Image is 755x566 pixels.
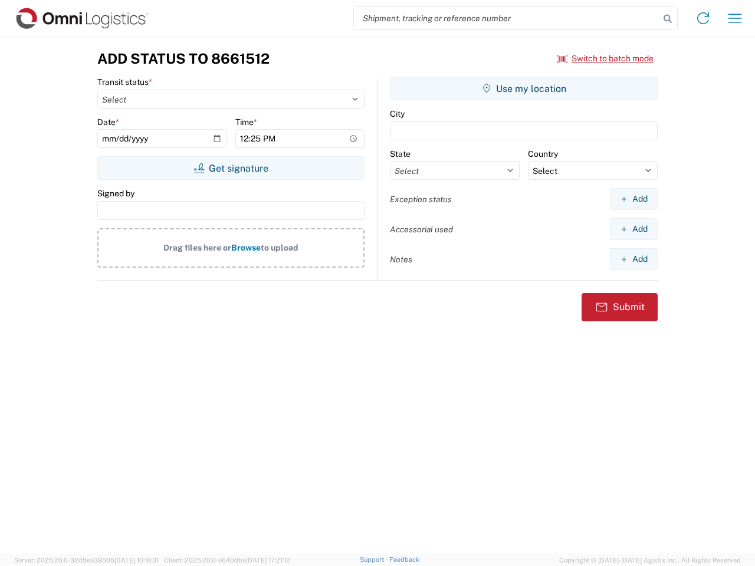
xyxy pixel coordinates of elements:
[528,149,558,159] label: Country
[610,248,658,270] button: Add
[390,194,452,205] label: Exception status
[360,556,389,563] a: Support
[114,557,159,564] span: [DATE] 10:18:31
[246,557,290,564] span: [DATE] 17:21:12
[389,556,419,563] a: Feedback
[261,243,298,252] span: to upload
[97,156,365,180] button: Get signature
[14,557,159,564] span: Server: 2025.20.0-32d5ea39505
[235,117,257,127] label: Time
[390,254,412,265] label: Notes
[164,557,290,564] span: Client: 2025.20.0-e640dba
[559,555,741,565] span: Copyright © [DATE]-[DATE] Agistix Inc., All Rights Reserved
[610,188,658,210] button: Add
[354,7,659,29] input: Shipment, tracking or reference number
[97,77,152,87] label: Transit status
[97,188,134,199] label: Signed by
[390,77,658,100] button: Use my location
[163,243,231,252] span: Drag files here or
[390,149,411,159] label: State
[610,218,658,240] button: Add
[390,224,453,235] label: Accessorial used
[557,49,654,68] button: Switch to batch mode
[97,117,119,127] label: Date
[97,50,270,67] h3: Add Status to 8661512
[231,243,261,252] span: Browse
[582,293,658,321] button: Submit
[390,108,405,119] label: City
